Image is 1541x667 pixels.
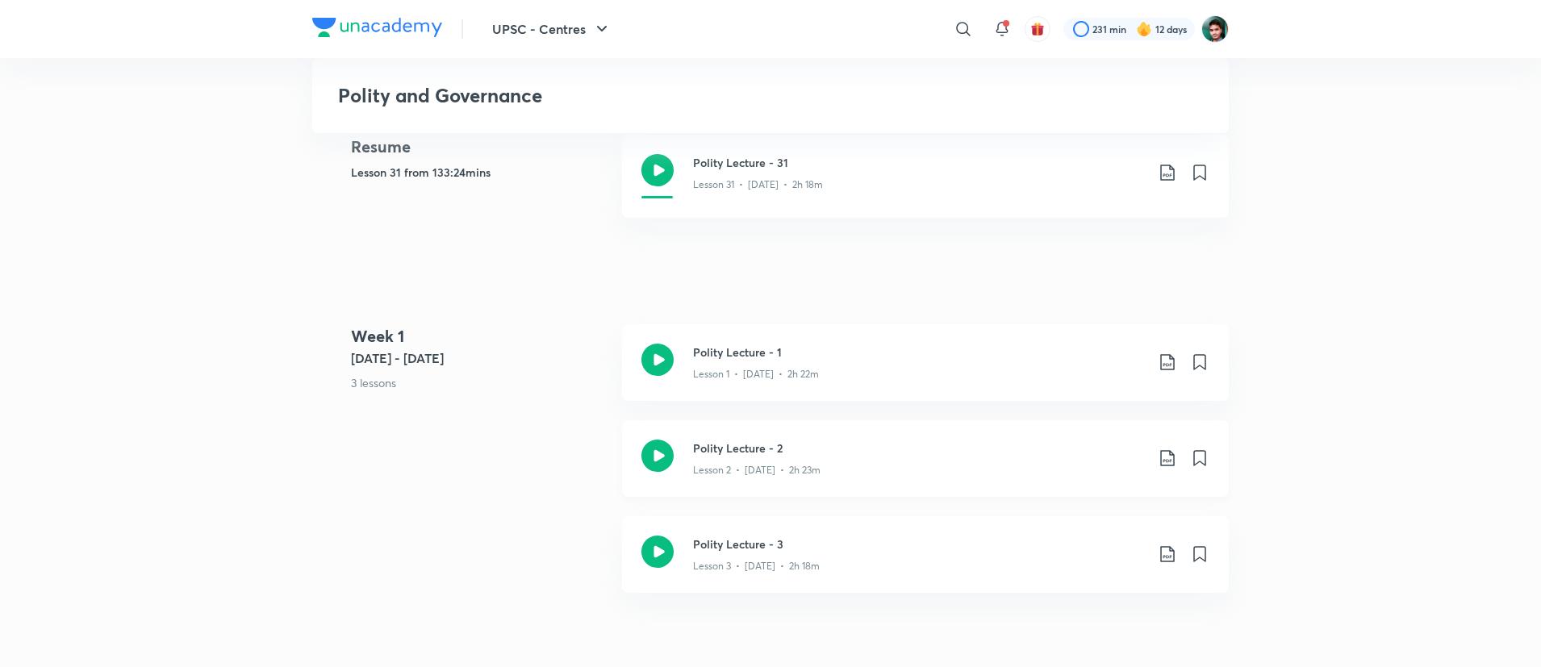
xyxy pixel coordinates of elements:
button: UPSC - Centres [482,13,621,45]
h5: Lesson 31 from 133:24mins [351,164,609,181]
h3: Polity Lecture - 1 [693,344,1145,361]
img: avatar [1030,22,1045,36]
a: Company Logo [312,18,442,41]
p: Lesson 3 • [DATE] • 2h 18m [693,559,820,573]
p: Lesson 1 • [DATE] • 2h 22m [693,367,819,381]
h3: Polity and Governance [338,84,970,107]
h3: Polity Lecture - 31 [693,154,1145,171]
a: Polity Lecture - 2Lesson 2 • [DATE] • 2h 23m [622,420,1229,516]
img: streak [1136,21,1152,37]
p: Lesson 31 • [DATE] • 2h 18m [693,177,823,192]
h3: Polity Lecture - 2 [693,440,1145,456]
img: Company Logo [312,18,442,37]
h4: Resume [351,135,609,159]
h5: [DATE] - [DATE] [351,348,609,368]
h3: Polity Lecture - 3 [693,536,1145,552]
p: 3 lessons [351,374,609,391]
a: Polity Lecture - 1Lesson 1 • [DATE] • 2h 22m [622,324,1229,420]
h4: Week 1 [351,324,609,348]
p: Lesson 2 • [DATE] • 2h 23m [693,463,821,477]
a: Polity Lecture - 31Lesson 31 • [DATE] • 2h 18m [622,135,1229,237]
button: avatar [1025,16,1050,42]
a: Polity Lecture - 3Lesson 3 • [DATE] • 2h 18m [622,516,1229,612]
img: Avinash Gupta [1201,15,1229,43]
